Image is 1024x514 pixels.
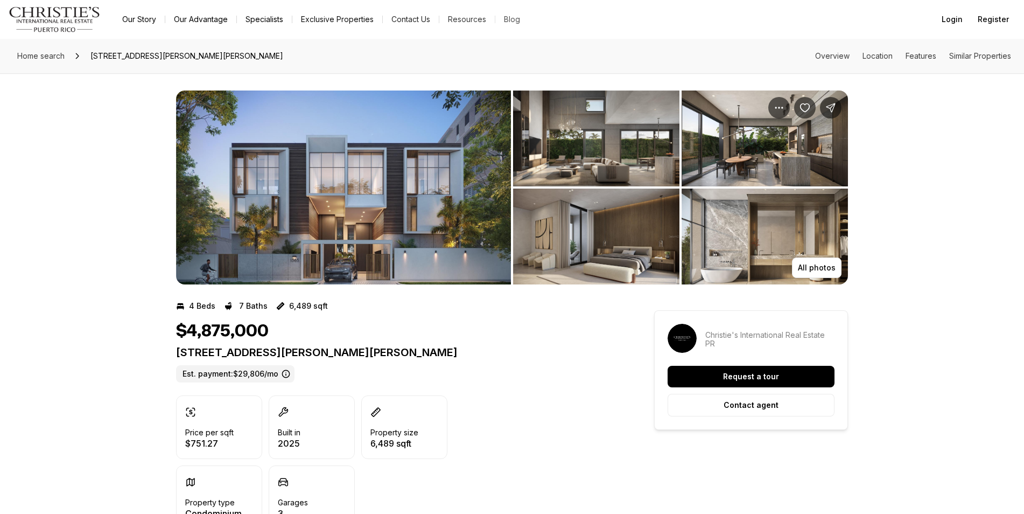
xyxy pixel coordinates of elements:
p: Property type [185,498,235,507]
button: View image gallery [682,189,848,284]
p: 7 Baths [239,302,268,310]
label: Est. payment: $29,806/mo [176,365,294,383]
button: All photos [792,258,841,278]
button: Request a tour [668,366,834,387]
p: 4 Beds [189,302,215,310]
li: 1 of 4 [176,91,511,284]
a: Resources [439,12,495,27]
li: 2 of 4 [513,91,848,284]
a: Skip to: Location [862,51,893,60]
a: Exclusive Properties [292,12,382,27]
p: 6,489 sqft [289,302,328,310]
nav: Page section menu [815,52,1011,60]
p: Price per sqft [185,428,234,437]
a: Specialists [237,12,292,27]
span: [STREET_ADDRESS][PERSON_NAME][PERSON_NAME] [86,47,287,65]
span: Home search [17,51,65,60]
a: Our Story [114,12,165,27]
button: View image gallery [513,91,679,186]
a: Our Advantage [165,12,236,27]
button: View image gallery [176,91,511,284]
button: Share Property: 1365 WILSON AVENUE EAST, HAVEN THE RESIDENCES [820,97,841,119]
a: Skip to: Overview [815,51,850,60]
p: Christie's International Real Estate PR [705,331,834,348]
p: Request a tour [723,372,779,381]
button: Property options [768,97,790,119]
a: Blog [495,12,529,27]
img: logo [9,6,101,32]
p: 6,489 sqft [370,439,418,448]
span: Login [942,15,963,24]
button: Login [935,9,969,30]
button: 7 Baths [224,297,268,315]
p: All photos [798,263,836,272]
p: $751.27 [185,439,234,448]
p: Contact agent [724,401,778,409]
button: Contact Us [383,12,439,27]
p: [STREET_ADDRESS][PERSON_NAME][PERSON_NAME] [176,346,615,359]
button: Contact agent [668,394,834,416]
a: Skip to: Similar Properties [949,51,1011,60]
p: Garages [278,498,308,507]
button: View image gallery [682,91,848,186]
button: Save Property: 1365 WILSON AVENUE EAST, HAVEN THE RESIDENCES [794,97,816,119]
a: Skip to: Features [906,51,936,60]
p: Built in [278,428,300,437]
div: Listing Photos [176,91,848,284]
a: Home search [13,47,69,65]
p: Property size [370,428,418,437]
span: Register [978,15,1009,24]
h1: $4,875,000 [176,321,269,342]
button: Register [971,9,1015,30]
p: 2025 [278,439,300,448]
button: View image gallery [513,189,679,284]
